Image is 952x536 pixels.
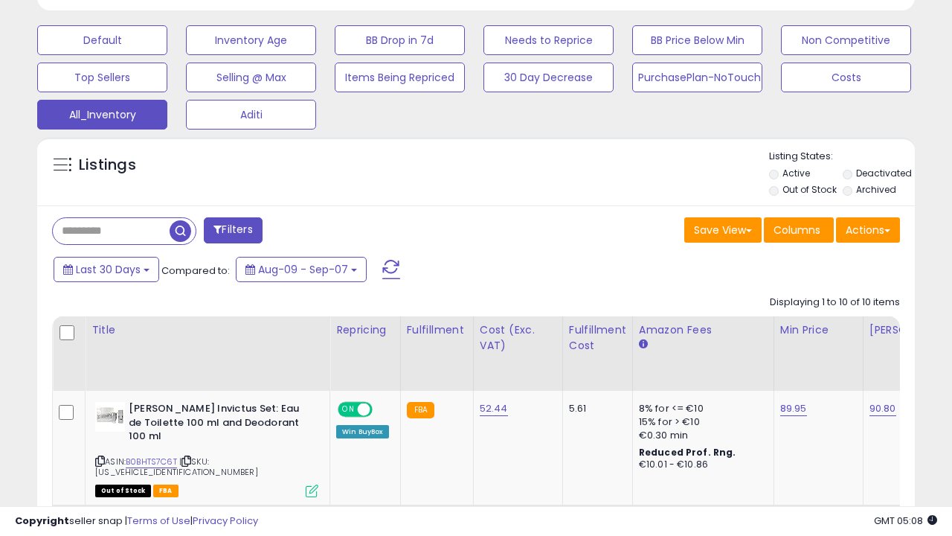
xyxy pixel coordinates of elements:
div: Win BuyBox [336,425,389,438]
label: Deactivated [856,167,912,179]
button: Last 30 Days [54,257,159,282]
div: Displaying 1 to 10 of 10 items [770,296,900,310]
span: Columns [773,223,820,237]
span: FBA [153,485,178,497]
div: Title [91,322,324,338]
button: Aditi [186,100,316,130]
button: Default [37,25,167,55]
button: Needs to Reprice [483,25,614,55]
strong: Copyright [15,514,69,528]
div: Fulfillment [407,322,467,338]
span: All listings that are currently out of stock and unavailable for purchase on Amazon [95,485,151,497]
a: Privacy Policy [193,514,258,528]
div: Min Price [780,322,857,338]
button: BB Drop in 7d [335,25,465,55]
div: Cost (Exc. VAT) [480,322,556,354]
button: Inventory Age [186,25,316,55]
span: OFF [370,403,394,416]
span: 2025-10-8 05:08 GMT [874,514,937,528]
div: Fulfillment Cost [569,322,626,354]
div: seller snap | | [15,514,258,529]
button: All_Inventory [37,100,167,130]
img: 41SHpQeEb7L._SL40_.jpg [95,402,125,432]
button: Costs [781,63,911,92]
button: BB Price Below Min [632,25,762,55]
button: Selling @ Max [186,63,316,92]
small: Amazon Fees. [639,338,648,351]
button: PurchasePlan-NoTouch [632,63,762,92]
span: | SKU: [US_VEHICLE_IDENTIFICATION_NUMBER] [95,456,258,478]
a: 52.44 [480,401,508,416]
div: €0.30 min [639,429,762,442]
label: Out of Stock [782,183,837,196]
div: ASIN: [95,402,318,496]
div: Amazon Fees [639,322,768,338]
button: Non Competitive [781,25,911,55]
b: [PERSON_NAME] Invictus Set: Eau de Toilette 100 ml and Deodorant 100 ml [129,402,309,447]
h5: Listings [79,155,136,176]
label: Active [782,167,810,179]
b: Reduced Prof. Rng. [639,446,736,459]
span: Compared to: [161,264,230,278]
button: Top Sellers [37,63,167,92]
small: FBA [407,402,434,418]
button: Aug-09 - Sep-07 [236,257,367,282]
a: Terms of Use [127,514,190,528]
button: Items Being Repriced [335,63,465,92]
div: 8% for <= €10 [639,402,762,415]
button: Columns [764,217,834,243]
button: Actions [836,217,900,243]
div: Repricing [336,322,394,338]
span: Last 30 Days [76,262,141,277]
div: 5.61 [569,402,621,415]
p: Listing States: [769,150,915,164]
div: 15% for > €10 [639,415,762,429]
a: 90.80 [869,401,896,416]
a: B0BHTS7C6T [126,456,177,468]
button: Save View [684,217,762,243]
button: 30 Day Decrease [483,63,614,92]
div: €10.01 - €10.86 [639,459,762,471]
label: Archived [856,183,896,196]
span: Aug-09 - Sep-07 [258,262,348,277]
a: 89.95 [780,401,807,416]
span: ON [339,403,358,416]
button: Filters [204,217,262,243]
